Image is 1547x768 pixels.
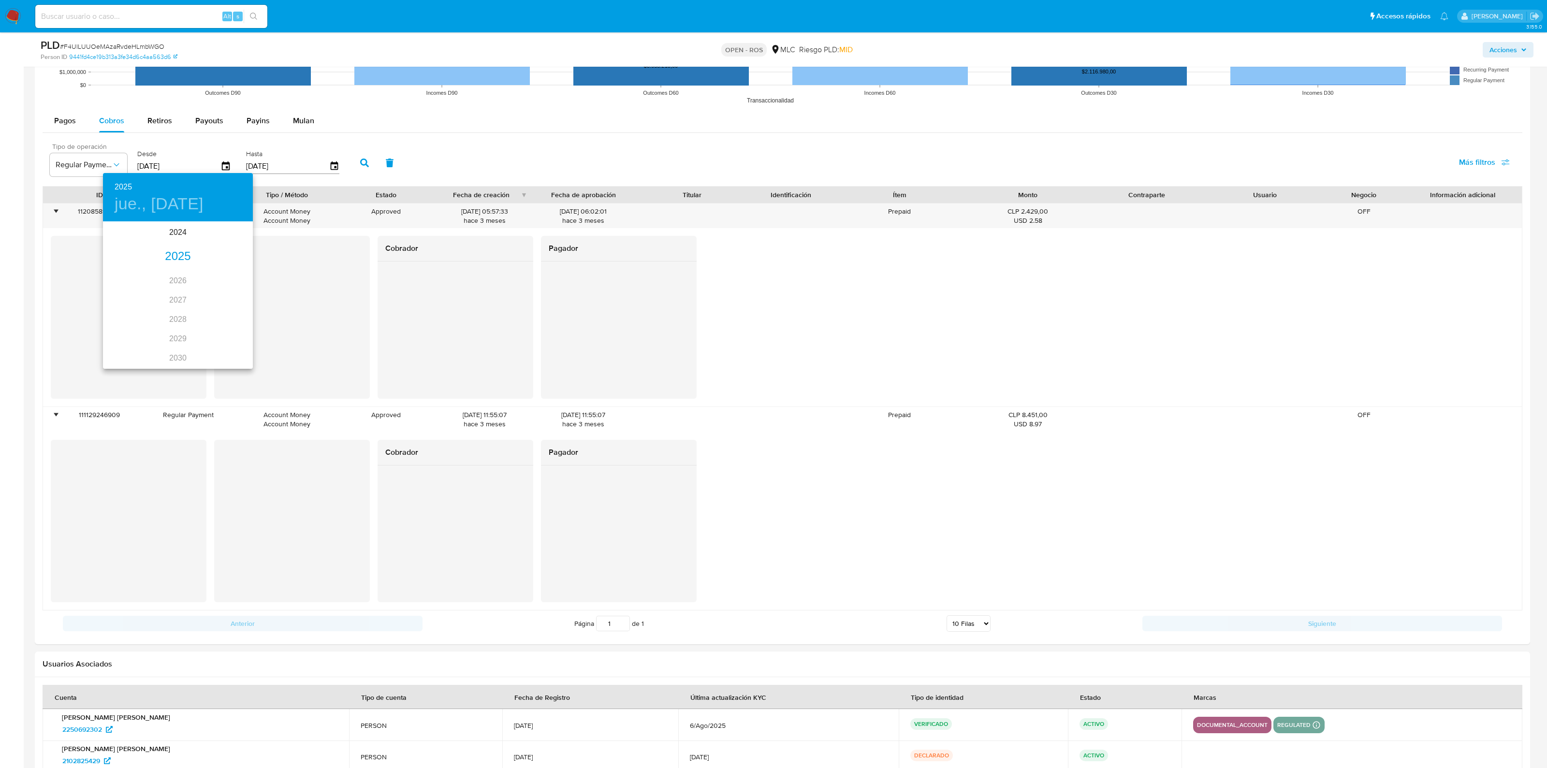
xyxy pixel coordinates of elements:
button: 2025 [115,180,132,194]
div: 2024 [103,223,253,242]
div: 2025 [103,247,253,266]
button: jue., [DATE] [115,194,204,214]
